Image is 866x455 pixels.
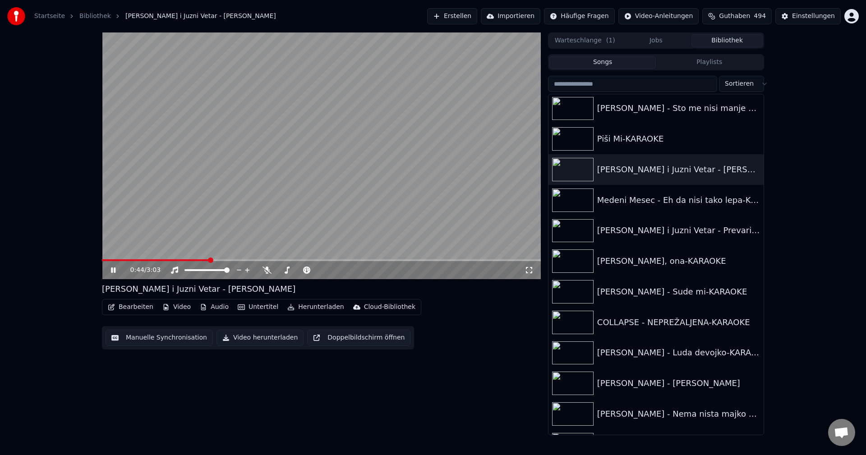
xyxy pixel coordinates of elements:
a: Bibliothek [79,12,111,21]
button: Audio [196,301,232,313]
span: 494 [754,12,766,21]
button: Häufige Fragen [544,8,615,24]
button: Video-Anleitungen [618,8,699,24]
div: [PERSON_NAME] - Sto me nisi manje volela-KARAOKE [597,102,760,115]
span: 0:44 [130,266,144,275]
div: Einstellungen [792,12,835,21]
span: 3:03 [147,266,161,275]
div: Medeni Mesec - Eh da nisi tako lepa-KARAOKE [597,194,760,207]
div: [PERSON_NAME] - Nema nista majko od tvoga veselja-KARAOKE [597,408,760,420]
span: ( 1 ) [606,36,615,45]
button: Untertitel [234,301,282,313]
button: Guthaben494 [702,8,772,24]
img: youka [7,7,25,25]
div: [PERSON_NAME] i Juzni Vetar - Prevari ga sa mnom-KARAOKE [597,224,760,237]
button: Playlists [656,56,763,69]
span: Sortieren [725,79,754,88]
div: [PERSON_NAME] i Juzni Vetar - [PERSON_NAME] [597,163,760,176]
div: COLLAPSE - NEPREŽALJENA-KARAOKE [597,316,760,329]
button: Songs [549,56,656,69]
button: Jobs [621,34,692,47]
div: [PERSON_NAME], ona-KARAOKE [597,255,760,267]
button: Manuelle Synchronisation [106,330,213,346]
div: [PERSON_NAME] - Luda devojko-KARAOKE [597,346,760,359]
div: Piši Mi-KARAOKE [597,133,760,145]
button: Herunterladen [284,301,347,313]
button: Erstellen [427,8,477,24]
button: Importieren [481,8,540,24]
div: [PERSON_NAME] - [PERSON_NAME] [597,377,760,390]
div: [PERSON_NAME] i Juzni Vetar - [PERSON_NAME] [102,283,295,295]
button: Einstellungen [775,8,841,24]
button: Bibliothek [691,34,763,47]
button: Doppelbildschirm öffnen [307,330,410,346]
div: Cloud-Bibliothek [364,303,415,312]
button: Video herunterladen [216,330,304,346]
span: [PERSON_NAME] i Juzni Vetar - [PERSON_NAME] [125,12,276,21]
div: Chat öffnen [828,419,855,446]
span: Guthaben [719,12,750,21]
button: Video [159,301,194,313]
div: [PERSON_NAME] - Sude mi-KARAOKE [597,285,760,298]
nav: breadcrumb [34,12,276,21]
button: Warteschlange [549,34,621,47]
div: / [130,266,152,275]
button: Bearbeiten [104,301,157,313]
a: Startseite [34,12,65,21]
